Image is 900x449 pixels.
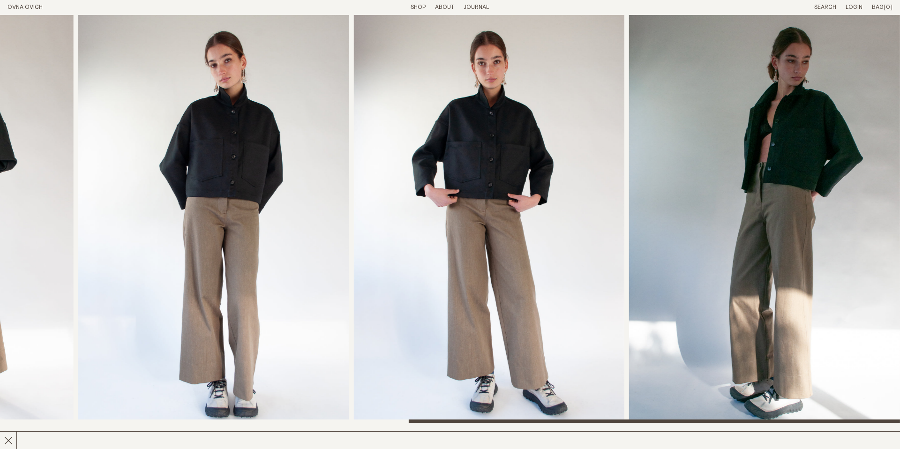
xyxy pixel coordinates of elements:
[464,4,489,10] a: Journal
[78,15,349,423] div: 4 / 6
[629,15,900,423] img: Ya Jacket
[78,15,349,423] img: Ya Jacket
[814,4,836,10] a: Search
[872,4,884,10] span: Bag
[353,15,624,423] img: Ya Jacket
[7,430,223,444] h2: Ya Jacket
[435,4,454,12] summary: About
[629,15,900,423] div: 6 / 6
[884,4,892,10] span: [0]
[846,4,862,10] a: Login
[411,4,426,10] a: Shop
[353,15,624,423] div: 5 / 6
[7,4,43,10] a: Home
